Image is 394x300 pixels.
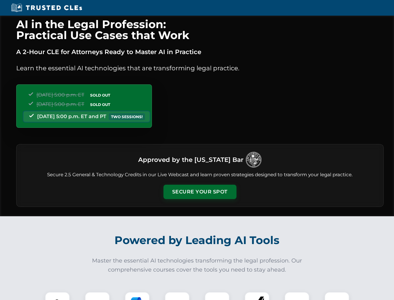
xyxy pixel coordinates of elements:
img: Logo [246,152,261,167]
span: [DATE] 5:00 p.m. ET [36,101,84,107]
span: SOLD OUT [88,92,112,98]
h1: AI in the Legal Profession: Practical Use Cases that Work [16,19,384,41]
img: Trusted CLEs [9,3,84,12]
p: A 2-Hour CLE for Attorneys Ready to Master AI in Practice [16,47,384,57]
h2: Powered by Leading AI Tools [24,229,370,251]
p: Secure 2.5 General & Technology Credits in our Live Webcast and learn proven strategies designed ... [24,171,376,178]
span: SOLD OUT [88,101,112,108]
span: [DATE] 5:00 p.m. ET [36,92,84,98]
h3: Approved by the [US_STATE] Bar [138,154,243,165]
p: Learn the essential AI technologies that are transforming legal practice. [16,63,384,73]
button: Secure Your Spot [163,185,236,199]
p: Master the essential AI technologies transforming the legal profession. Our comprehensive courses... [88,256,306,274]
